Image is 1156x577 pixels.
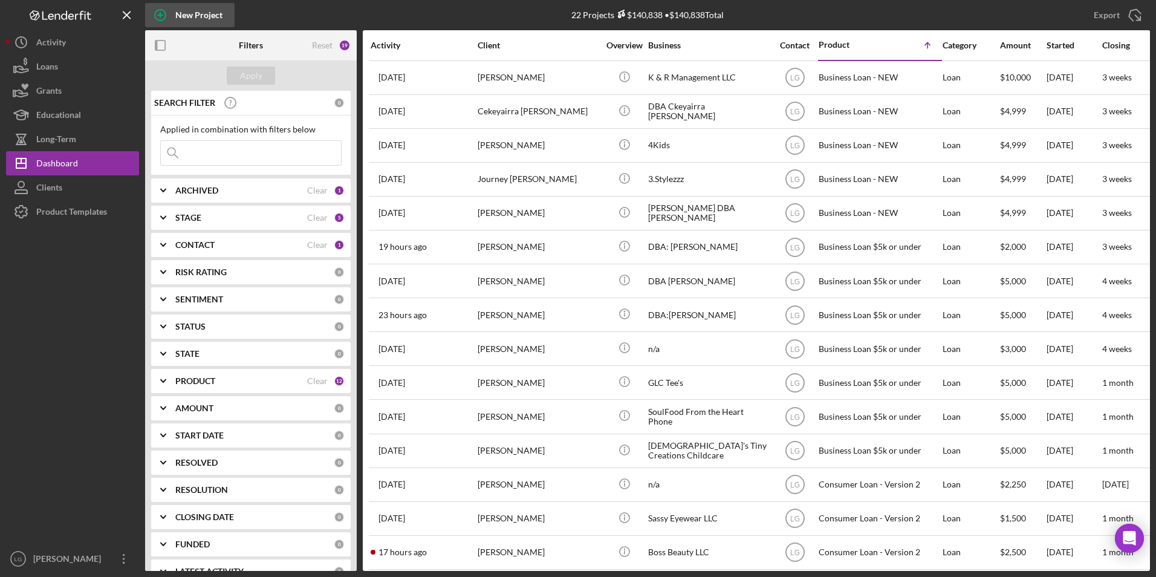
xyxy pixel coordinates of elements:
[790,481,799,489] text: LG
[175,458,218,468] b: RESOLVED
[790,243,799,252] text: LG
[648,299,769,331] div: DBA:[PERSON_NAME]
[334,403,345,414] div: 0
[312,41,333,50] div: Reset
[239,41,263,50] b: Filters
[648,333,769,365] div: n/a
[378,276,405,286] time: 2025-09-22 15:49
[36,127,76,154] div: Long-Term
[1000,411,1026,422] span: $5,000
[334,484,345,495] div: 0
[819,469,940,501] div: Consumer Loan - Version 2
[339,39,351,51] div: 19
[334,376,345,386] div: 12
[648,129,769,161] div: 4Kids
[819,62,940,94] div: Business Loan - NEW
[1102,344,1132,354] time: 4 weeks
[478,400,599,432] div: [PERSON_NAME]
[1102,479,1129,489] time: [DATE]
[334,348,345,359] div: 0
[648,469,769,501] div: n/a
[1000,276,1026,286] span: $5,000
[943,503,999,535] div: Loan
[334,294,345,305] div: 0
[307,213,328,223] div: Clear
[1047,197,1101,229] div: [DATE]
[790,108,799,116] text: LG
[36,54,58,82] div: Loans
[478,299,599,331] div: [PERSON_NAME]
[1102,72,1132,82] time: 3 weeks
[378,242,427,252] time: 2025-10-08 19:33
[943,163,999,195] div: Loan
[648,231,769,263] div: DBA: [PERSON_NAME]
[478,469,599,501] div: [PERSON_NAME]
[478,197,599,229] div: [PERSON_NAME]
[819,367,940,399] div: Business Loan $5k or under
[943,536,999,569] div: Loan
[1000,377,1026,388] span: $5,000
[1082,3,1150,27] button: Export
[790,447,799,455] text: LG
[1047,367,1101,399] div: [DATE]
[145,3,235,27] button: New Project
[307,376,328,386] div: Clear
[790,209,799,218] text: LG
[1102,106,1132,116] time: 3 weeks
[378,547,427,557] time: 2025-10-08 21:49
[943,299,999,331] div: Loan
[943,96,999,128] div: Loan
[790,311,799,319] text: LG
[6,547,139,571] button: LG[PERSON_NAME]
[1047,62,1101,94] div: [DATE]
[1102,411,1134,422] time: 1 month
[175,240,215,250] b: CONTACT
[378,73,405,82] time: 2025-09-12 15:29
[334,97,345,108] div: 0
[175,512,234,522] b: CLOSING DATE
[819,129,940,161] div: Business Loan - NEW
[648,163,769,195] div: 3.Stylezzz
[6,127,139,151] a: Long-Term
[378,208,405,218] time: 2025-09-17 17:50
[6,175,139,200] button: Clients
[943,41,999,50] div: Category
[36,103,81,130] div: Educational
[36,175,62,203] div: Clients
[1102,513,1134,523] time: 1 month
[943,62,999,94] div: Loan
[1115,524,1144,553] div: Open Intercom Messenger
[6,54,139,79] button: Loans
[307,186,328,195] div: Clear
[334,539,345,550] div: 0
[175,3,222,27] div: New Project
[1102,445,1134,455] time: 1 month
[819,503,940,535] div: Consumer Loan - Version 2
[1047,536,1101,569] div: [DATE]
[1000,140,1026,150] span: $4,999
[790,74,799,82] text: LG
[648,367,769,399] div: GLC Tee's
[175,403,213,413] b: AMOUNT
[648,400,769,432] div: SoulFood From the Heart Phone
[772,41,817,50] div: Contact
[378,140,405,150] time: 2025-10-05 16:28
[1047,96,1101,128] div: [DATE]
[648,96,769,128] div: DBA Ckeyairra [PERSON_NAME]
[175,540,210,549] b: FUNDED
[36,200,107,227] div: Product Templates
[1102,241,1132,252] time: 3 weeks
[819,265,940,297] div: Business Loan $5k or under
[175,376,215,386] b: PRODUCT
[378,106,405,116] time: 2025-09-12 17:20
[378,446,405,455] time: 2025-10-07 00:27
[819,96,940,128] div: Business Loan - NEW
[6,151,139,175] button: Dashboard
[819,536,940,569] div: Consumer Loan - Version 2
[175,431,224,440] b: START DATE
[614,10,663,20] div: $140,838
[1102,310,1132,320] time: 4 weeks
[175,322,206,331] b: STATUS
[227,67,275,85] button: Apply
